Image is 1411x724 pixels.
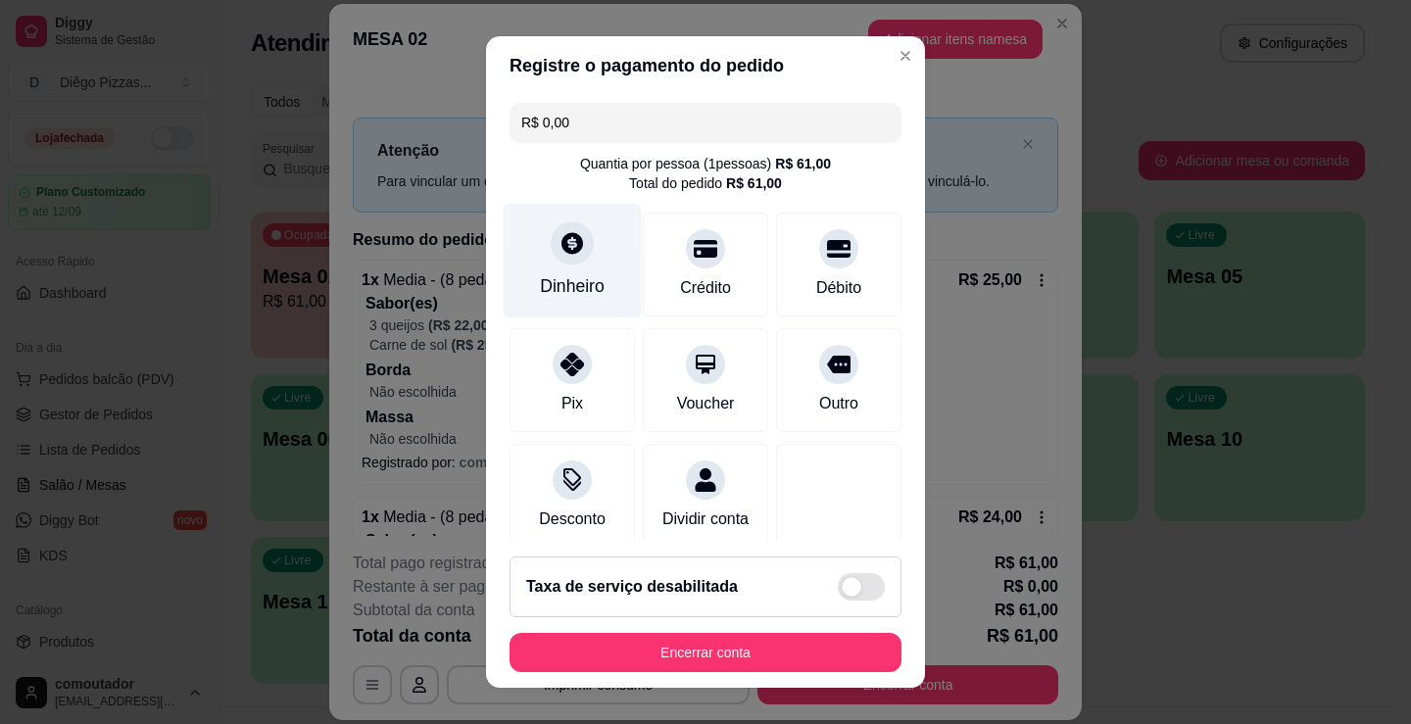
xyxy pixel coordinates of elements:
[726,173,782,193] div: R$ 61,00
[510,633,901,672] button: Encerrar conta
[677,392,735,415] div: Voucher
[539,507,606,531] div: Desconto
[486,36,925,95] header: Registre o pagamento do pedido
[526,575,738,599] h2: Taxa de serviço desabilitada
[680,276,731,300] div: Crédito
[819,392,858,415] div: Outro
[775,154,831,173] div: R$ 61,00
[629,173,782,193] div: Total do pedido
[662,507,749,531] div: Dividir conta
[816,276,861,300] div: Débito
[561,392,583,415] div: Pix
[890,40,921,72] button: Close
[580,154,831,173] div: Quantia por pessoa ( 1 pessoas)
[540,273,605,299] div: Dinheiro
[521,103,890,142] input: Ex.: hambúrguer de cordeiro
